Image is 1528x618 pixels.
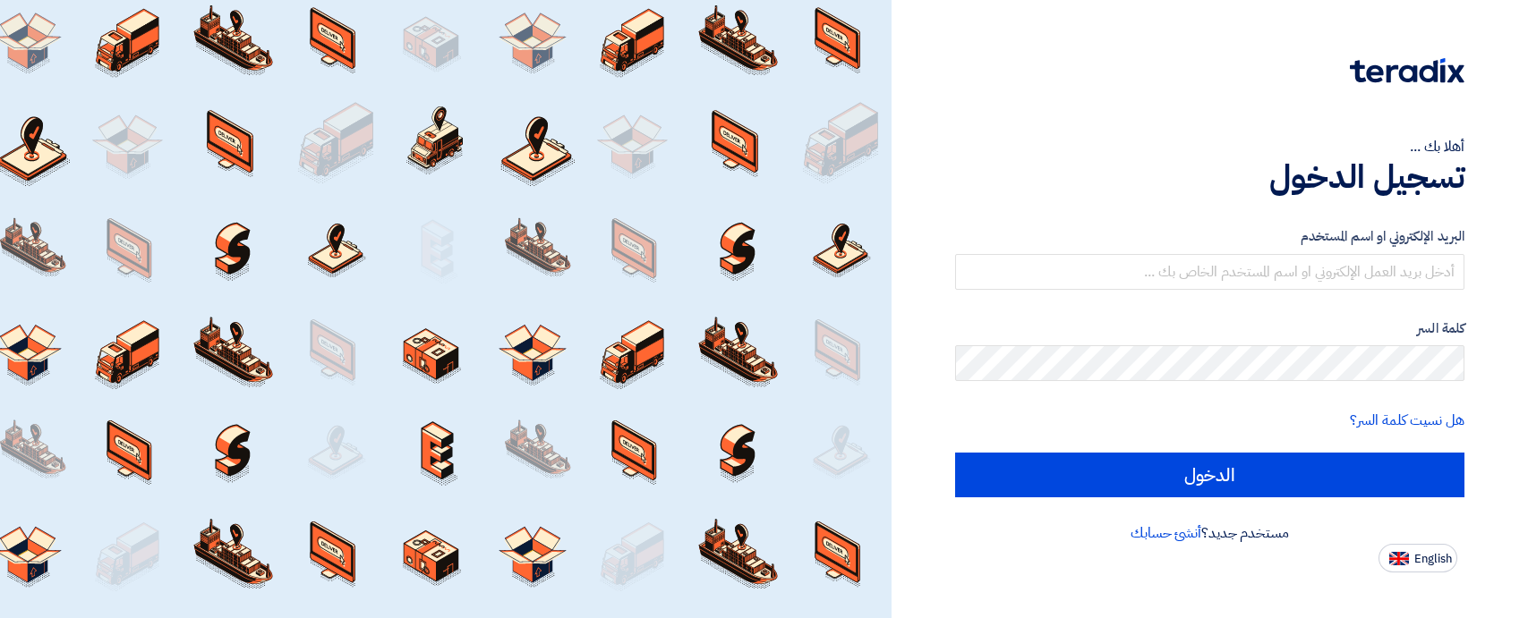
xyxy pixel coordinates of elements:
[1414,553,1452,565] span: English
[1131,522,1201,544] a: أنشئ حسابك
[955,318,1464,339] label: كلمة السر
[955,136,1464,157] div: أهلا بك ...
[955,254,1464,290] input: أدخل بريد العمل الإلكتروني او اسم المستخدم الخاص بك ...
[955,226,1464,247] label: البريد الإلكتروني او اسم المستخدم
[955,453,1464,497] input: الدخول
[955,522,1464,544] div: مستخدم جديد؟
[1389,552,1409,565] img: en-US.png
[1350,58,1464,83] img: Teradix logo
[1350,410,1464,431] a: هل نسيت كلمة السر؟
[955,157,1464,197] h1: تسجيل الدخول
[1379,544,1457,572] button: English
